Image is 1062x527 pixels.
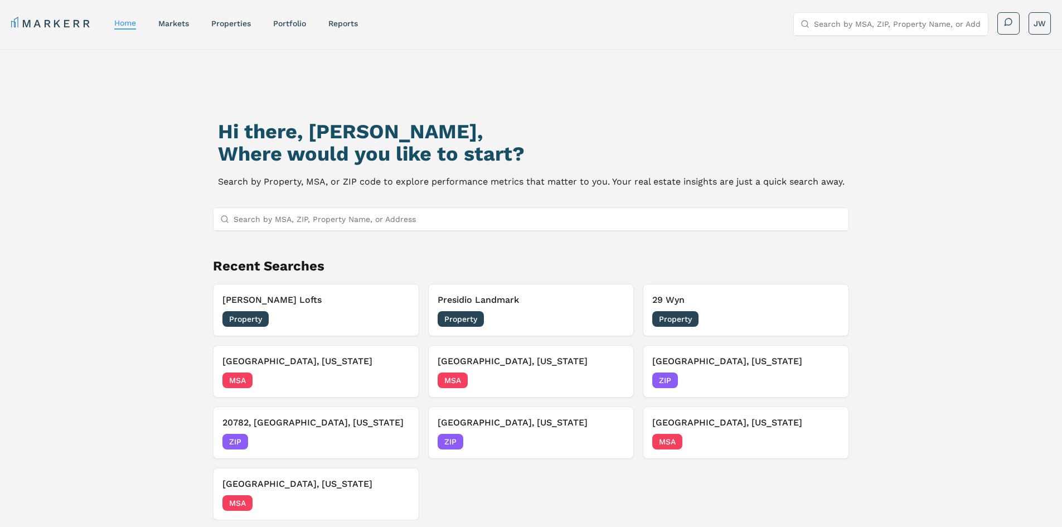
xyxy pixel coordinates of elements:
[222,495,253,511] span: MSA
[814,313,840,325] span: [DATE]
[1034,18,1046,29] span: JW
[1029,12,1051,35] button: JW
[222,477,410,491] h3: [GEOGRAPHIC_DATA], [US_STATE]
[213,284,419,336] button: [PERSON_NAME] LoftsProperty[DATE]
[438,434,463,449] span: ZIP
[438,293,625,307] h3: Presidio Landmark
[222,311,269,327] span: Property
[234,208,842,230] input: Search by MSA, ZIP, Property Name, or Address
[385,313,410,325] span: [DATE]
[218,143,845,165] h2: Where would you like to start?
[814,436,840,447] span: [DATE]
[814,13,981,35] input: Search by MSA, ZIP, Property Name, or Address
[273,19,306,28] a: Portfolio
[428,284,634,336] button: Presidio LandmarkProperty[DATE]
[652,355,840,368] h3: [GEOGRAPHIC_DATA], [US_STATE]
[158,19,189,28] a: markets
[213,257,850,275] h2: Recent Searches
[599,375,624,386] span: [DATE]
[222,293,410,307] h3: [PERSON_NAME] Lofts
[218,174,845,190] p: Search by Property, MSA, or ZIP code to explore performance metrics that matter to you. Your real...
[385,497,410,509] span: [DATE]
[222,416,410,429] h3: 20782, [GEOGRAPHIC_DATA], [US_STATE]
[599,436,624,447] span: [DATE]
[213,345,419,398] button: [GEOGRAPHIC_DATA], [US_STATE]MSA[DATE]
[652,416,840,429] h3: [GEOGRAPHIC_DATA], [US_STATE]
[328,19,358,28] a: reports
[643,284,849,336] button: 29 WynProperty[DATE]
[114,18,136,27] a: home
[599,313,624,325] span: [DATE]
[385,436,410,447] span: [DATE]
[211,19,251,28] a: properties
[213,407,419,459] button: 20782, [GEOGRAPHIC_DATA], [US_STATE]ZIP[DATE]
[222,373,253,388] span: MSA
[438,416,625,429] h3: [GEOGRAPHIC_DATA], [US_STATE]
[652,373,678,388] span: ZIP
[428,345,634,398] button: [GEOGRAPHIC_DATA], [US_STATE]MSA[DATE]
[218,120,845,143] h1: Hi there, [PERSON_NAME],
[438,311,484,327] span: Property
[11,16,92,31] a: MARKERR
[222,434,248,449] span: ZIP
[652,293,840,307] h3: 29 Wyn
[643,345,849,398] button: [GEOGRAPHIC_DATA], [US_STATE]ZIP[DATE]
[652,434,682,449] span: MSA
[428,407,634,459] button: [GEOGRAPHIC_DATA], [US_STATE]ZIP[DATE]
[385,375,410,386] span: [DATE]
[643,407,849,459] button: [GEOGRAPHIC_DATA], [US_STATE]MSA[DATE]
[814,375,840,386] span: [DATE]
[222,355,410,368] h3: [GEOGRAPHIC_DATA], [US_STATE]
[438,373,468,388] span: MSA
[213,468,419,520] button: [GEOGRAPHIC_DATA], [US_STATE]MSA[DATE]
[438,355,625,368] h3: [GEOGRAPHIC_DATA], [US_STATE]
[652,311,699,327] span: Property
